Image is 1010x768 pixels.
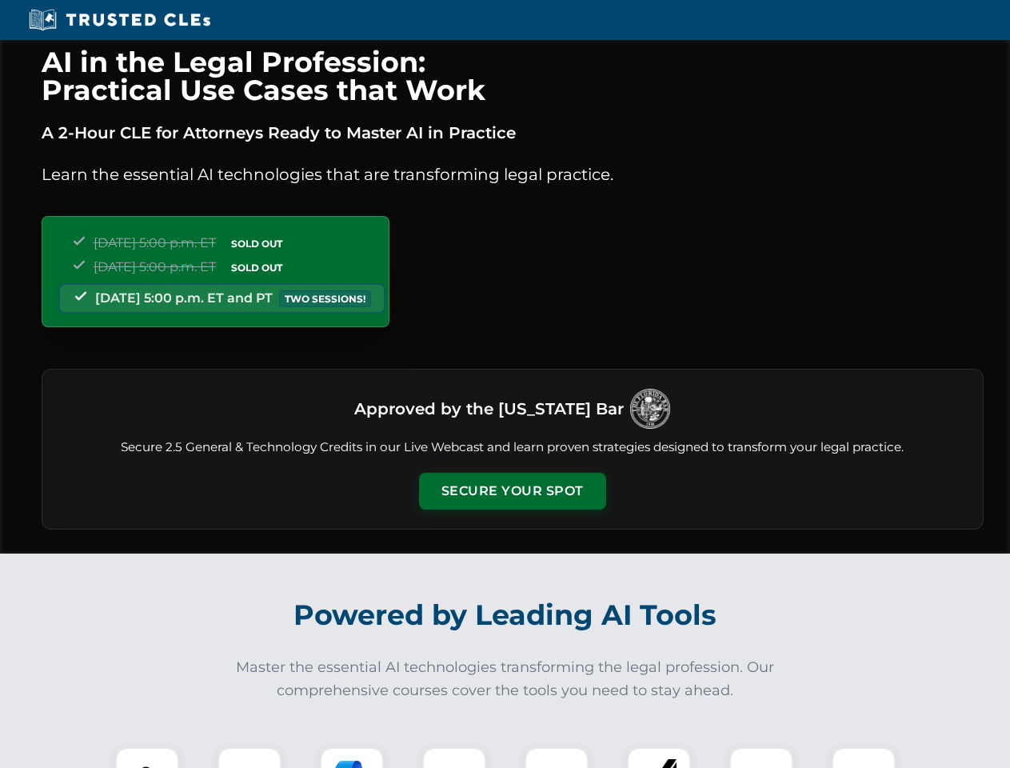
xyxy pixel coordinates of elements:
span: [DATE] 5:00 p.m. ET [94,259,216,274]
p: Learn the essential AI technologies that are transforming legal practice. [42,162,984,187]
span: SOLD OUT [226,259,288,276]
img: Trusted CLEs [24,8,215,32]
h2: Powered by Leading AI Tools [62,587,948,643]
p: Master the essential AI technologies transforming the legal profession. Our comprehensive courses... [226,656,785,702]
img: Logo [630,389,670,429]
p: Secure 2.5 General & Technology Credits in our Live Webcast and learn proven strategies designed ... [62,438,964,457]
button: Secure Your Spot [419,473,606,510]
p: A 2-Hour CLE for Attorneys Ready to Master AI in Practice [42,120,984,146]
span: [DATE] 5:00 p.m. ET [94,235,216,250]
h1: AI in the Legal Profession: Practical Use Cases that Work [42,48,984,104]
span: SOLD OUT [226,235,288,252]
h3: Approved by the [US_STATE] Bar [354,394,624,423]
